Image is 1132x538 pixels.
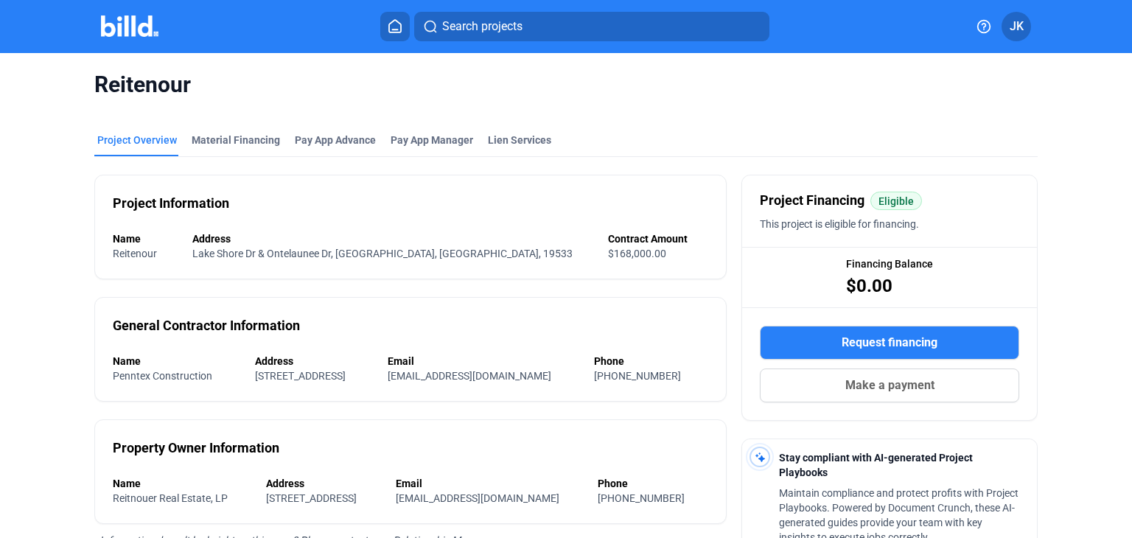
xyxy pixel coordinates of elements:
[113,315,300,336] div: General Contractor Information
[192,231,593,246] div: Address
[94,71,1038,99] span: Reitenour
[760,368,1019,402] button: Make a payment
[266,476,380,491] div: Address
[608,231,708,246] div: Contract Amount
[113,248,157,259] span: Reitenour
[779,452,973,478] span: Stay compliant with AI-generated Project Playbooks
[113,193,229,214] div: Project Information
[255,354,374,368] div: Address
[113,492,228,504] span: Reitnouer Real Estate, LP
[760,218,919,230] span: This project is eligible for financing.
[845,377,934,394] span: Make a payment
[295,133,376,147] div: Pay App Advance
[442,18,523,35] span: Search projects
[266,492,357,504] span: [STREET_ADDRESS]
[842,334,937,352] span: Request financing
[396,476,583,491] div: Email
[846,274,892,298] span: $0.00
[391,133,473,147] span: Pay App Manager
[388,370,551,382] span: [EMAIL_ADDRESS][DOMAIN_NAME]
[113,370,212,382] span: Penntex Construction
[97,133,177,147] div: Project Overview
[594,370,681,382] span: [PHONE_NUMBER]
[1010,18,1024,35] span: JK
[608,248,666,259] span: $168,000.00
[192,133,280,147] div: Material Financing
[113,354,240,368] div: Name
[101,15,159,37] img: Billd Company Logo
[760,326,1019,360] button: Request financing
[396,492,559,504] span: [EMAIL_ADDRESS][DOMAIN_NAME]
[113,476,251,491] div: Name
[488,133,551,147] div: Lien Services
[255,370,346,382] span: [STREET_ADDRESS]
[192,248,573,259] span: Lake Shore Dr & Ontelaunee Dr, [GEOGRAPHIC_DATA], [GEOGRAPHIC_DATA], 19533
[594,354,709,368] div: Phone
[598,476,708,491] div: Phone
[113,231,178,246] div: Name
[598,492,685,504] span: [PHONE_NUMBER]
[846,256,933,271] span: Financing Balance
[113,438,279,458] div: Property Owner Information
[1002,12,1031,41] button: JK
[760,190,864,211] span: Project Financing
[414,12,769,41] button: Search projects
[870,192,922,210] mat-chip: Eligible
[388,354,579,368] div: Email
